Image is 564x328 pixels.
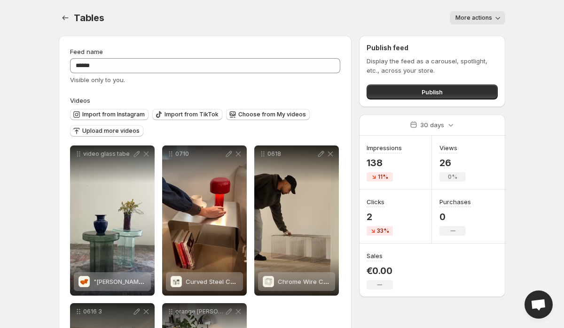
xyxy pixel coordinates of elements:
[59,11,72,24] button: Settings
[367,251,383,260] h3: Sales
[82,127,140,135] span: Upload more videos
[422,87,443,97] span: Publish
[171,276,182,287] img: Curved Steel Coffee Table
[448,173,457,181] span: 0%
[439,143,457,153] h3: Views
[377,227,389,235] span: 33%
[70,97,90,104] span: Videos
[267,150,316,158] p: 0618
[70,48,103,55] span: Feed name
[450,11,505,24] button: More actions
[83,150,132,158] p: video glass tabe
[367,197,384,206] h3: Clicks
[367,56,498,75] p: Display the feed as a carousel, spotlight, etc., across your store.
[455,14,492,22] span: More actions
[439,197,471,206] h3: Purchases
[525,290,553,319] div: Open chat
[70,109,149,120] button: Import from Instagram
[82,111,145,118] span: Import from Instagram
[175,150,224,158] p: 0710
[70,76,125,84] span: Visible only to you.
[367,265,393,276] p: €0.00
[226,109,310,120] button: Choose from My videos
[367,211,393,222] p: 2
[367,157,402,168] p: 138
[164,111,219,118] span: Import from TikTok
[70,145,155,296] div: video glass tabe"Amber Bloom" Glass Side Table"[PERSON_NAME]" Glass Side Table
[70,125,143,137] button: Upload more videos
[152,109,222,120] button: Import from TikTok
[94,278,198,285] span: "[PERSON_NAME]" Glass Side Table
[186,278,264,285] span: Curved Steel Coffee Table
[175,308,224,315] p: orange [PERSON_NAME] table
[162,145,247,296] div: 0710Curved Steel Coffee TableCurved Steel Coffee Table
[278,278,368,285] span: Chrome Wire Cube Side Table
[439,157,466,168] p: 26
[367,43,498,53] h2: Publish feed
[439,211,471,222] p: 0
[420,120,444,130] p: 30 days
[238,111,306,118] span: Choose from My videos
[254,145,339,296] div: 0618Chrome Wire Cube Side TableChrome Wire Cube Side Table
[367,143,402,153] h3: Impressions
[367,84,498,99] button: Publish
[83,308,132,315] p: 0616 3
[263,276,274,287] img: Chrome Wire Cube Side Table
[74,12,104,23] span: Tables
[378,173,388,181] span: 11%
